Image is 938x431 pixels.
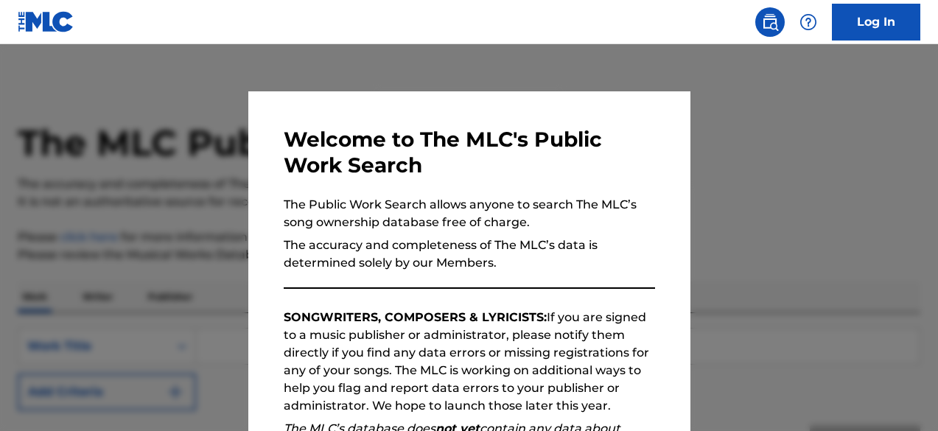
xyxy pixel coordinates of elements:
[284,196,655,231] p: The Public Work Search allows anyone to search The MLC’s song ownership database free of charge.
[284,309,655,415] p: If you are signed to a music publisher or administrator, please notify them directly if you find ...
[794,7,823,37] div: Help
[799,13,817,31] img: help
[284,310,547,324] strong: SONGWRITERS, COMPOSERS & LYRICISTS:
[284,127,655,178] h3: Welcome to The MLC's Public Work Search
[761,13,779,31] img: search
[284,236,655,272] p: The accuracy and completeness of The MLC’s data is determined solely by our Members.
[755,7,785,37] a: Public Search
[18,11,74,32] img: MLC Logo
[832,4,920,41] a: Log In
